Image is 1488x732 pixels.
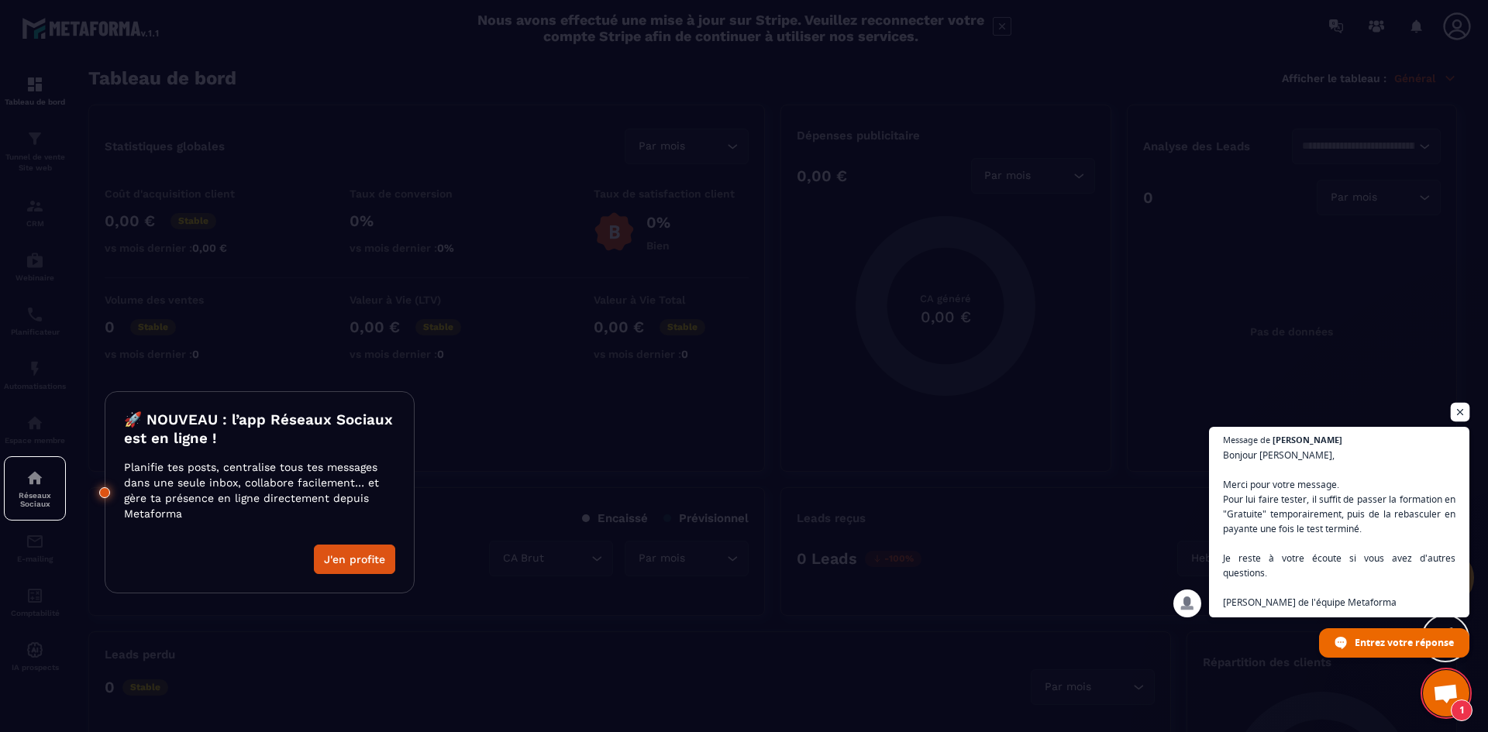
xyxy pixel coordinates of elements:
[124,411,395,448] h3: 🚀 NOUVEAU : l’app Réseaux Sociaux est en ligne !
[1223,435,1270,444] span: Message de
[1423,670,1469,717] div: Ouvrir le chat
[1451,699,1472,721] span: 1
[314,545,395,574] button: J'en profite
[1273,435,1342,444] span: [PERSON_NAME]
[1223,448,1455,610] span: Bonjour [PERSON_NAME], Merci pour votre message. Pour lui faire tester, il suffit de passer la fo...
[124,459,395,521] p: Planifie tes posts, centralise tous tes messages dans une seule inbox, collabore facilement… et g...
[1355,629,1454,656] span: Entrez votre réponse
